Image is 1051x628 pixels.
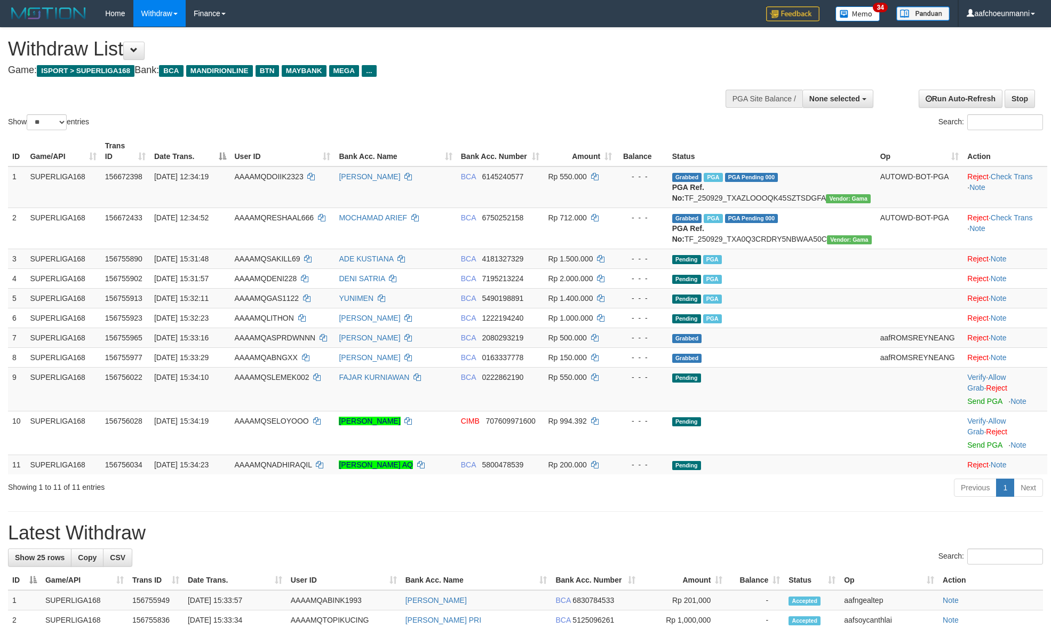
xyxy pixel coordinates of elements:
[963,347,1047,367] td: ·
[461,172,476,181] span: BCA
[703,295,722,304] span: Marked by aafsoycanthlai
[8,548,71,567] a: Show 25 rows
[8,590,41,610] td: 1
[668,208,876,249] td: TF_250929_TXA0Q3CRDRY5NBWAA50C
[725,173,778,182] span: PGA Pending
[620,372,663,383] div: - - -
[339,172,400,181] a: [PERSON_NAME]
[620,416,663,426] div: - - -
[967,417,1006,436] span: ·
[789,597,821,606] span: Accepted
[703,255,722,264] span: Marked by aafsoycanthlai
[544,136,616,166] th: Amount: activate to sort column ascending
[8,455,26,474] td: 11
[991,353,1007,362] a: Note
[967,353,989,362] a: Reject
[105,373,142,381] span: 156756022
[105,460,142,469] span: 156756034
[620,459,663,470] div: - - -
[835,6,880,21] img: Button%20Memo.svg
[154,294,209,303] span: [DATE] 15:32:11
[401,570,552,590] th: Bank Acc. Name: activate to sort column ascending
[482,353,523,362] span: Copy 0163337778 to clipboard
[986,384,1007,392] a: Reject
[704,173,722,182] span: Marked by aafsoycanthlai
[943,596,959,605] a: Note
[640,570,727,590] th: Amount: activate to sort column ascending
[482,172,523,181] span: Copy 6145240577 to clipboard
[826,194,871,203] span: Vendor URL: https://trx31.1velocity.biz
[672,417,701,426] span: Pending
[704,214,722,223] span: Marked by aafsoycanthlai
[154,213,209,222] span: [DATE] 12:34:52
[482,460,523,469] span: Copy 5800478539 to clipboard
[672,334,702,343] span: Grabbed
[548,274,593,283] span: Rp 2.000.000
[620,253,663,264] div: - - -
[105,255,142,263] span: 156755890
[967,314,989,322] a: Reject
[8,166,26,208] td: 1
[8,249,26,268] td: 3
[154,274,209,283] span: [DATE] 15:31:57
[967,213,989,222] a: Reject
[991,294,1007,303] a: Note
[154,255,209,263] span: [DATE] 15:31:48
[725,214,778,223] span: PGA Pending
[482,314,523,322] span: Copy 1222194240 to clipboard
[105,213,142,222] span: 156672433
[967,441,1002,449] a: Send PGA
[339,353,400,362] a: [PERSON_NAME]
[967,548,1043,565] input: Search:
[154,417,209,425] span: [DATE] 15:34:19
[154,353,209,362] span: [DATE] 15:33:29
[967,114,1043,130] input: Search:
[8,288,26,308] td: 5
[339,314,400,322] a: [PERSON_NAME]
[572,596,614,605] span: Copy 6830784533 to clipboard
[26,328,100,347] td: SUPERLIGA168
[41,570,128,590] th: Game/API: activate to sort column ascending
[105,294,142,303] span: 156755913
[8,347,26,367] td: 8
[991,333,1007,342] a: Note
[339,333,400,342] a: [PERSON_NAME]
[672,354,702,363] span: Grabbed
[154,373,209,381] span: [DATE] 15:34:10
[991,314,1007,322] a: Note
[485,417,535,425] span: Copy 707609971600 to clipboard
[963,288,1047,308] td: ·
[555,616,570,624] span: BCA
[672,173,702,182] span: Grabbed
[967,373,1006,392] a: Allow Grab
[876,347,964,367] td: aafROMSREYNEANG
[235,460,312,469] span: AAAAMQNADHIRAQIL
[1014,479,1043,497] a: Next
[991,255,1007,263] a: Note
[963,308,1047,328] td: ·
[235,172,304,181] span: AAAAMQDOIIK2323
[482,274,523,283] span: Copy 7195213224 to clipboard
[8,411,26,455] td: 10
[963,268,1047,288] td: ·
[101,136,150,166] th: Trans ID: activate to sort column ascending
[461,274,476,283] span: BCA
[668,136,876,166] th: Status
[876,136,964,166] th: Op: activate to sort column ascending
[339,417,400,425] a: [PERSON_NAME]
[672,295,701,304] span: Pending
[991,213,1033,222] a: Check Trans
[620,332,663,343] div: - - -
[873,3,887,12] span: 34
[8,268,26,288] td: 4
[8,308,26,328] td: 6
[672,461,701,470] span: Pending
[457,136,544,166] th: Bank Acc. Number: activate to sort column ascending
[8,478,430,492] div: Showing 1 to 11 of 11 entries
[461,417,480,425] span: CIMB
[154,333,209,342] span: [DATE] 15:33:16
[461,353,476,362] span: BCA
[235,373,309,381] span: AAAAMQSLEMEK002
[620,352,663,363] div: - - -
[405,596,467,605] a: [PERSON_NAME]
